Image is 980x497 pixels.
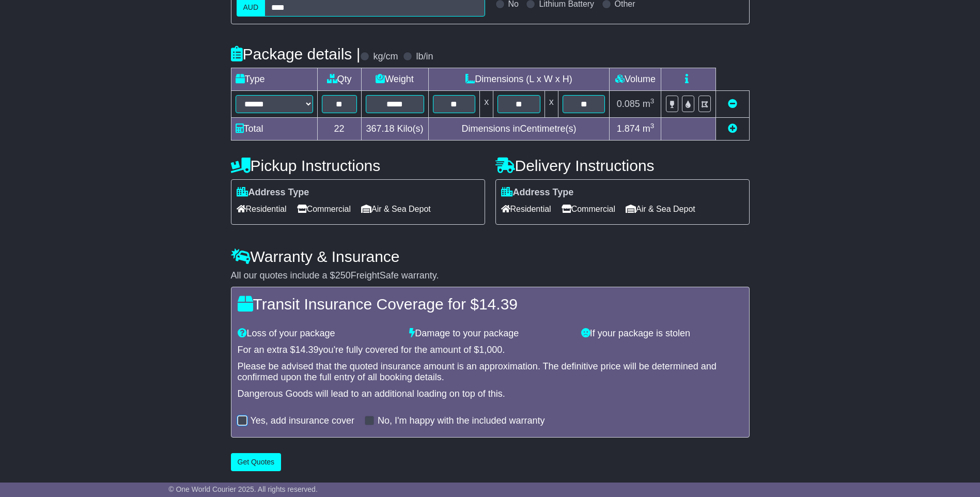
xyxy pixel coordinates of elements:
div: Loss of your package [232,328,405,339]
div: If your package is stolen [576,328,748,339]
sup: 3 [650,97,655,105]
h4: Delivery Instructions [495,157,750,174]
td: Dimensions in Centimetre(s) [428,118,610,141]
h4: Transit Insurance Coverage for $ [238,296,743,313]
td: Volume [610,68,661,91]
td: x [480,91,493,118]
span: Residential [237,201,287,217]
label: lb/in [416,51,433,63]
td: Weight [361,68,428,91]
span: 1,000 [479,345,502,355]
label: Address Type [501,187,574,198]
span: Residential [501,201,551,217]
span: Commercial [297,201,351,217]
span: m [643,123,655,134]
a: Add new item [728,123,737,134]
td: Total [231,118,317,141]
sup: 3 [650,122,655,130]
label: kg/cm [373,51,398,63]
h4: Warranty & Insurance [231,248,750,265]
span: m [643,99,655,109]
span: 0.085 [617,99,640,109]
button: Get Quotes [231,453,282,471]
span: 14.39 [295,345,319,355]
span: Commercial [562,201,615,217]
td: 22 [317,118,361,141]
span: Air & Sea Depot [361,201,431,217]
span: Air & Sea Depot [626,201,695,217]
td: Dimensions (L x W x H) [428,68,610,91]
span: 14.39 [479,296,518,313]
td: Type [231,68,317,91]
h4: Pickup Instructions [231,157,485,174]
td: x [545,91,558,118]
label: No, I'm happy with the included warranty [378,415,545,427]
label: Address Type [237,187,309,198]
div: All our quotes include a $ FreightSafe warranty. [231,270,750,282]
td: Qty [317,68,361,91]
label: Yes, add insurance cover [251,415,354,427]
td: Kilo(s) [361,118,428,141]
span: © One World Courier 2025. All rights reserved. [168,485,318,493]
h4: Package details | [231,45,361,63]
span: 367.18 [366,123,394,134]
div: Dangerous Goods will lead to an additional loading on top of this. [238,389,743,400]
div: Please be advised that the quoted insurance amount is an approximation. The definitive price will... [238,361,743,383]
a: Remove this item [728,99,737,109]
div: Damage to your package [404,328,576,339]
div: For an extra $ you're fully covered for the amount of $ . [238,345,743,356]
span: 1.874 [617,123,640,134]
span: 250 [335,270,351,281]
